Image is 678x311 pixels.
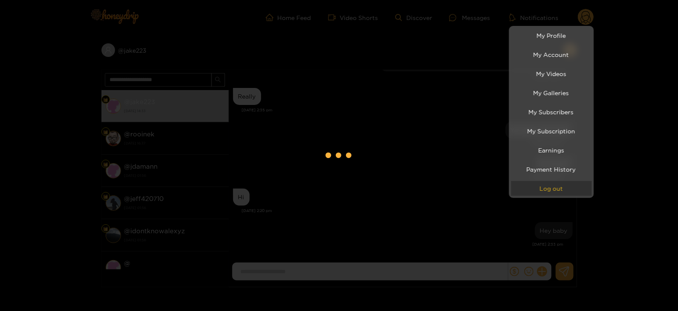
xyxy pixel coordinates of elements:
[511,28,592,43] a: My Profile
[511,85,592,100] a: My Galleries
[511,124,592,139] a: My Subscription
[511,143,592,158] a: Earnings
[511,66,592,81] a: My Videos
[511,105,592,119] a: My Subscribers
[511,181,592,196] button: Log out
[511,162,592,177] a: Payment History
[511,47,592,62] a: My Account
